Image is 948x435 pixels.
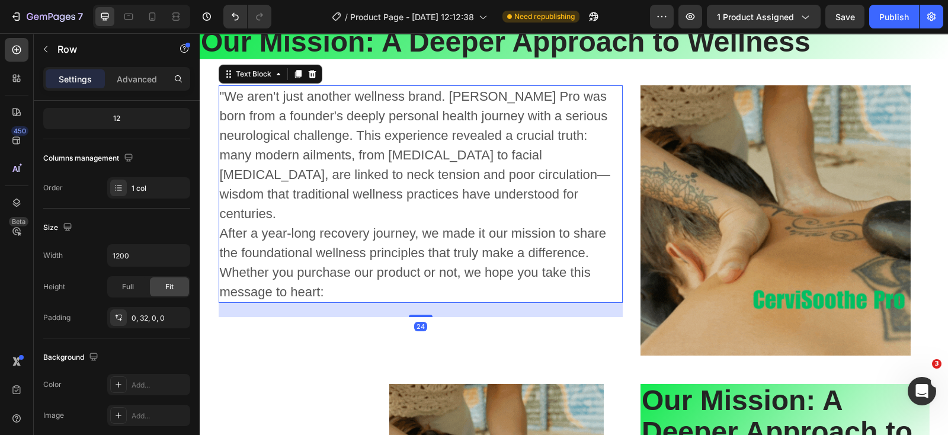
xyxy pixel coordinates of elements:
[59,73,92,85] p: Settings
[43,350,101,366] div: Background
[43,151,136,167] div: Columns management
[43,410,64,421] div: Image
[5,5,88,28] button: 7
[11,126,28,136] div: 450
[122,282,134,292] span: Full
[43,379,62,390] div: Color
[78,9,83,24] p: 7
[879,11,909,23] div: Publish
[132,183,187,194] div: 1 col
[108,245,190,266] input: Auto
[9,217,28,226] div: Beta
[132,313,187,324] div: 0, 32, 0, 0
[350,11,474,23] span: Product Page - [DATE] 12:12:38
[20,53,422,268] p: "We aren't just another wellness brand. [PERSON_NAME] Pro was born from a founder's deeply person...
[132,411,187,421] div: Add...
[514,11,575,22] span: Need republishing
[43,220,75,236] div: Size
[43,312,71,323] div: Padding
[117,73,157,85] p: Advanced
[34,36,74,46] div: Text Block
[345,11,348,23] span: /
[441,52,711,322] img: gempages_574935243723637872-71dee563-efbf-4a16-8f77-0fb450ac5abe.gif
[869,5,919,28] button: Publish
[214,289,228,298] div: 24
[835,12,855,22] span: Save
[165,282,174,292] span: Fit
[908,377,936,405] iframe: Intercom live chat
[132,380,187,391] div: Add...
[43,250,63,261] div: Width
[46,110,188,127] div: 12
[43,183,63,193] div: Order
[717,11,794,23] span: 1 product assigned
[825,5,864,28] button: Save
[200,33,948,435] iframe: Design area
[707,5,821,28] button: 1 product assigned
[57,42,158,56] p: Row
[223,5,271,28] div: Undo/Redo
[43,282,65,292] div: Height
[932,359,941,369] span: 3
